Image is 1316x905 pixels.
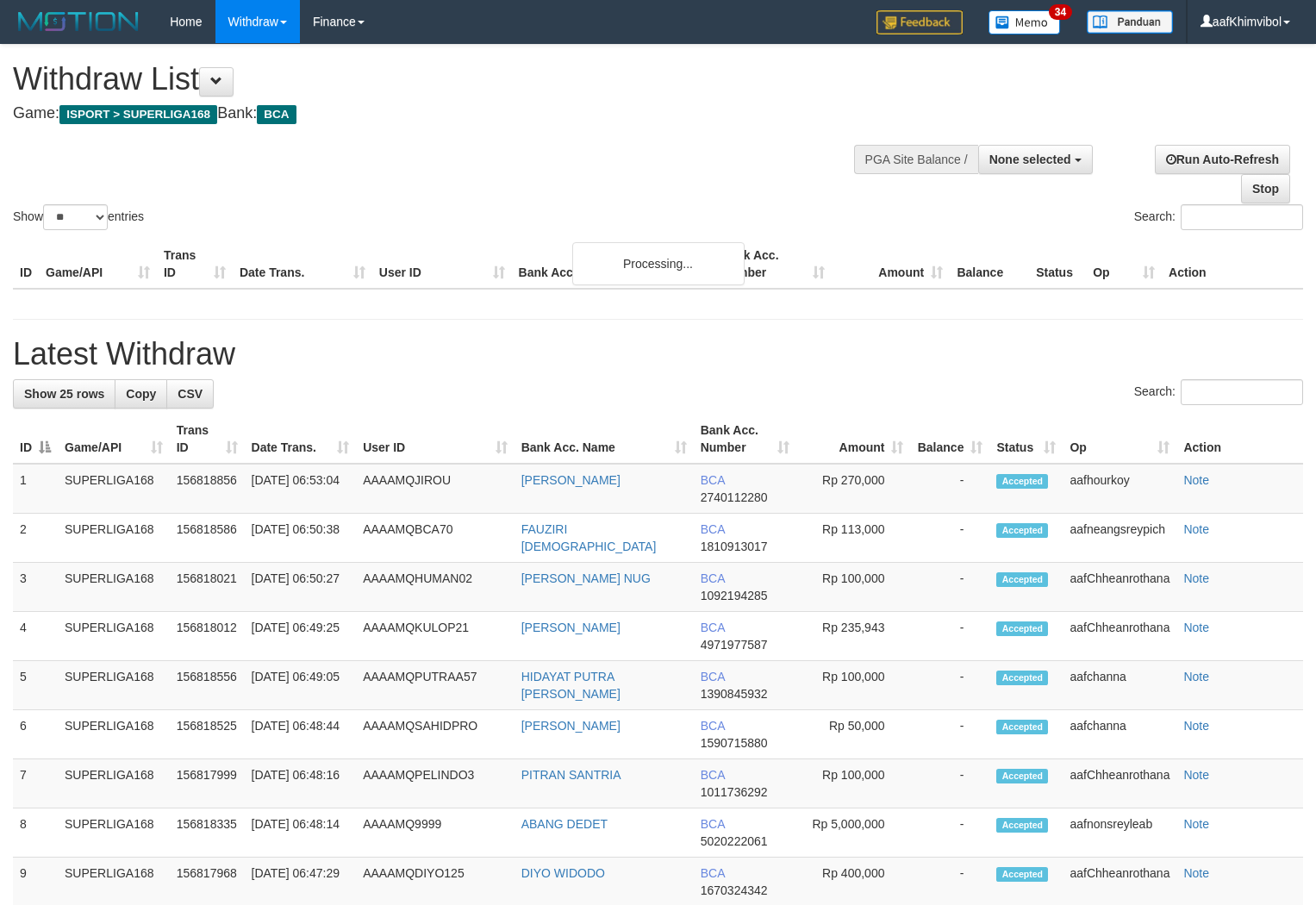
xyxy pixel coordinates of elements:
img: Feedback.jpg [876,10,963,34]
td: 8 [13,808,58,858]
td: 7 [13,759,58,808]
td: Rp 270,000 [796,464,911,514]
td: aafChheanrothana [1063,563,1176,612]
img: panduan.png [1087,10,1173,34]
td: 156818525 [170,710,245,759]
th: Status [1029,240,1086,289]
td: SUPERLIGA168 [58,612,170,661]
span: None selected [989,153,1071,166]
a: Note [1183,621,1209,634]
img: MOTION_logo.png [13,9,144,34]
a: Stop [1241,174,1290,203]
button: None selected [978,145,1093,174]
td: SUPERLIGA168 [58,759,170,808]
th: Bank Acc. Number: activate to sort column ascending [694,415,796,464]
td: [DATE] 06:49:25 [245,612,357,661]
th: Op: activate to sort column ascending [1063,415,1176,464]
td: 6 [13,710,58,759]
h4: Game: Bank: [13,105,860,122]
span: 34 [1049,4,1072,20]
td: aafChheanrothana [1063,759,1176,808]
span: BCA [701,571,725,585]
td: [DATE] 06:48:44 [245,710,357,759]
span: Accepted [996,523,1048,538]
td: SUPERLIGA168 [58,710,170,759]
a: Note [1183,670,1209,683]
span: Accepted [996,572,1048,587]
span: BCA [701,719,725,733]
a: CSV [166,379,214,409]
th: Date Trans. [233,240,372,289]
td: - [910,661,989,710]
span: Copy 5020222061 to clipboard [701,834,768,848]
span: BCA [701,817,725,831]
td: 4 [13,612,58,661]
td: - [910,563,989,612]
td: AAAAMQ9999 [356,808,514,858]
td: aafhourkoy [1063,464,1176,514]
th: User ID [372,240,512,289]
span: Copy 4971977587 to clipboard [701,638,768,652]
span: Copy 1590715880 to clipboard [701,736,768,750]
span: BCA [701,473,725,487]
span: BCA [257,105,296,124]
td: aafneangsreypich [1063,514,1176,563]
th: Game/API [39,240,157,289]
a: Note [1183,522,1209,536]
a: Note [1183,817,1209,831]
td: - [910,710,989,759]
h1: Withdraw List [13,62,860,97]
a: Show 25 rows [13,379,115,409]
td: - [910,514,989,563]
span: CSV [178,387,203,401]
td: [DATE] 06:48:14 [245,808,357,858]
span: Accepted [996,474,1048,489]
td: aafnonsreyleab [1063,808,1176,858]
td: aafchanna [1063,661,1176,710]
td: 3 [13,563,58,612]
td: 156818012 [170,612,245,661]
td: 2 [13,514,58,563]
td: 156818335 [170,808,245,858]
td: 5 [13,661,58,710]
td: AAAAMQPUTRAA57 [356,661,514,710]
td: 156817999 [170,759,245,808]
span: Copy 1810913017 to clipboard [701,540,768,553]
td: AAAAMQKULOP21 [356,612,514,661]
span: Accepted [996,720,1048,734]
td: [DATE] 06:49:05 [245,661,357,710]
a: PITRAN SANTRIA [521,768,621,782]
th: Balance: activate to sort column ascending [910,415,989,464]
span: BCA [701,866,725,880]
span: Accepted [996,769,1048,783]
a: Note [1183,473,1209,487]
a: Run Auto-Refresh [1155,145,1290,174]
td: [DATE] 06:48:16 [245,759,357,808]
div: PGA Site Balance / [854,145,978,174]
span: Copy 1011736292 to clipboard [701,785,768,799]
td: AAAAMQPELINDO3 [356,759,514,808]
label: Search: [1134,204,1303,230]
th: Bank Acc. Number [714,240,832,289]
input: Search: [1181,204,1303,230]
td: 156818556 [170,661,245,710]
span: BCA [701,670,725,683]
td: Rp 100,000 [796,661,911,710]
span: Copy 1670324342 to clipboard [701,883,768,897]
span: BCA [701,522,725,536]
td: AAAAMQBCA70 [356,514,514,563]
th: Bank Acc. Name [512,240,714,289]
td: SUPERLIGA168 [58,563,170,612]
th: Balance [950,240,1029,289]
th: Amount [832,240,950,289]
td: 1 [13,464,58,514]
a: Note [1183,571,1209,585]
td: Rp 100,000 [796,759,911,808]
a: Note [1183,866,1209,880]
div: Processing... [572,242,745,285]
img: Button%20Memo.svg [989,10,1061,34]
th: Action [1176,415,1303,464]
th: Game/API: activate to sort column ascending [58,415,170,464]
select: Showentries [43,204,108,230]
a: HIDAYAT PUTRA [PERSON_NAME] [521,670,621,701]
